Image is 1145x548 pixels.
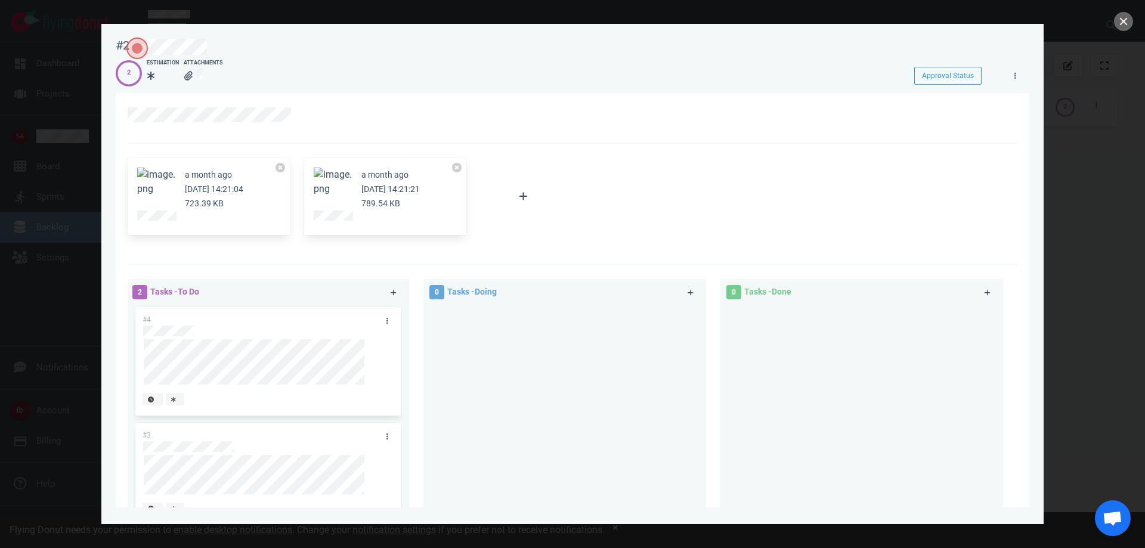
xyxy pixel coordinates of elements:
[150,287,199,296] span: Tasks - To Do
[361,184,420,194] small: [DATE] 14:21:21
[143,431,151,439] span: #3
[185,184,243,194] small: [DATE] 14:21:04
[447,287,497,296] span: Tasks - Doing
[116,38,129,53] div: #2
[361,199,400,208] small: 789.54 KB
[726,285,741,299] span: 0
[914,67,982,85] button: Approval Status
[126,38,148,59] button: Open the dialog
[1114,12,1133,31] button: close
[314,168,352,196] button: Zoom image
[127,68,131,78] div: 2
[744,287,791,296] span: Tasks - Done
[132,285,147,299] span: 2
[361,170,409,179] small: a month ago
[143,315,151,324] span: #4
[137,168,175,196] button: Zoom image
[184,59,223,67] div: Attachments
[147,59,179,67] div: Estimation
[185,199,224,208] small: 723.39 KB
[1095,500,1131,536] div: Open de chat
[185,170,232,179] small: a month ago
[429,285,444,299] span: 0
